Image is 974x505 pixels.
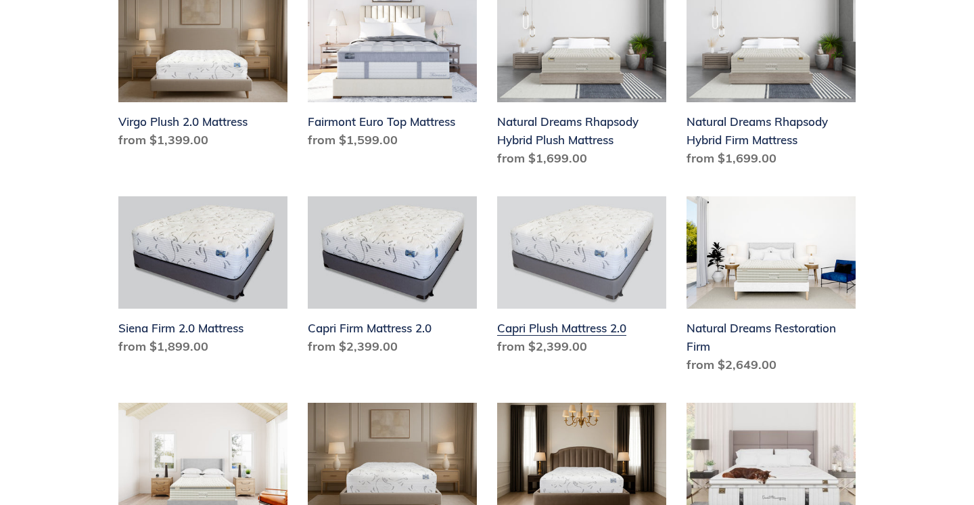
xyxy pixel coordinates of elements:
[497,196,666,361] a: Capri Plush Mattress 2.0
[118,196,287,361] a: Siena Firm 2.0 Mattress
[687,196,856,380] a: Natural Dreams Restoration Firm
[308,196,477,361] a: Capri Firm Mattress 2.0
